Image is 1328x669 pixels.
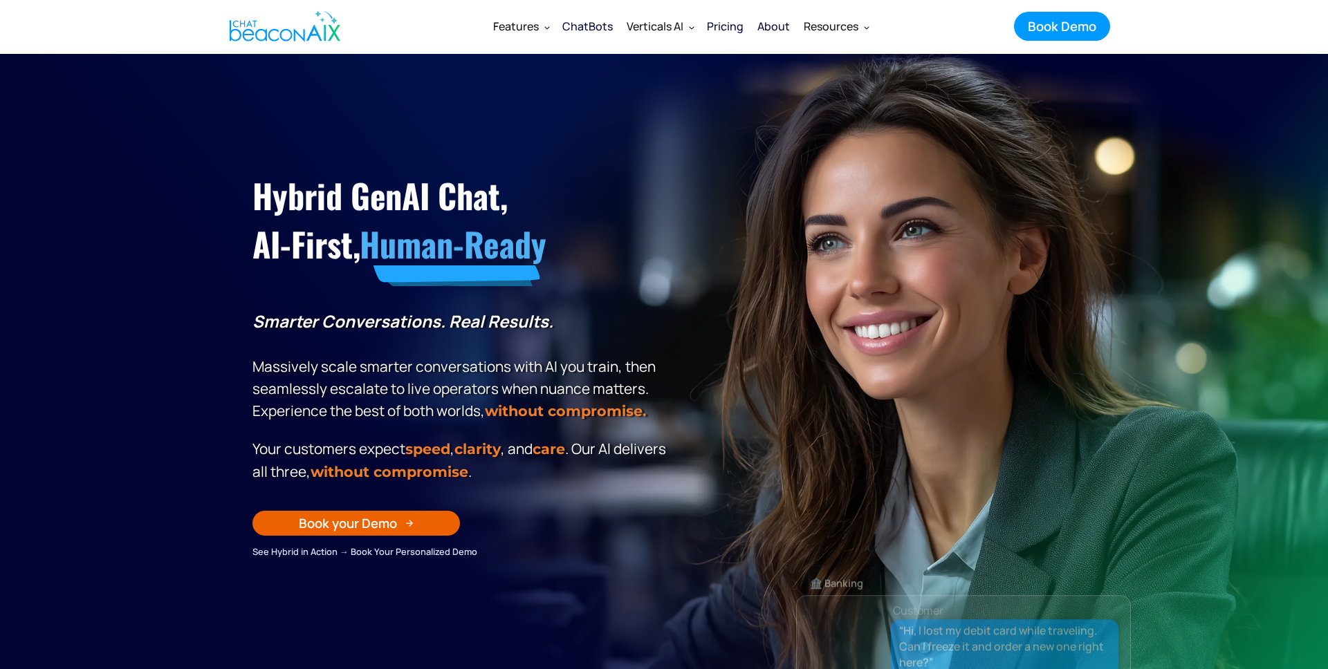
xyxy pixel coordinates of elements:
[252,544,671,559] div: See Hybrid in Action → Book Your Personalized Demo
[485,402,646,420] strong: without compromise.
[218,2,348,50] a: home
[533,440,565,458] span: care
[797,10,875,43] div: Resources
[620,10,700,43] div: Verticals AI
[252,310,553,332] strong: Smarter Conversations. Real Results.
[689,24,694,30] img: Dropdown
[555,8,620,44] a: ChatBots
[797,574,1130,593] div: 🏦 Banking
[804,17,858,36] div: Resources
[627,17,683,36] div: Verticals AI
[252,310,671,422] p: Massively scale smarter conversations with AI you train, then seamlessly escalate to live operato...
[1014,12,1110,41] a: Book Demo
[299,514,397,532] div: Book your Demo
[252,511,460,536] a: Book your Demo
[893,601,943,620] div: Customer
[486,10,555,43] div: Features
[454,440,501,458] span: clarity
[405,519,414,527] img: Arrow
[544,24,550,30] img: Dropdown
[707,17,744,36] div: Pricing
[405,440,450,458] strong: speed
[700,8,750,44] a: Pricing
[493,17,539,36] div: Features
[252,437,671,483] p: Your customers expect , , and . Our Al delivers all three, .
[1028,17,1096,35] div: Book Demo
[757,17,790,36] div: About
[252,171,671,269] h1: Hybrid GenAI Chat, AI-First,
[562,17,613,36] div: ChatBots
[311,463,468,480] span: without compromise
[864,24,869,30] img: Dropdown
[360,220,546,269] span: Human-Ready
[750,8,797,44] a: About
